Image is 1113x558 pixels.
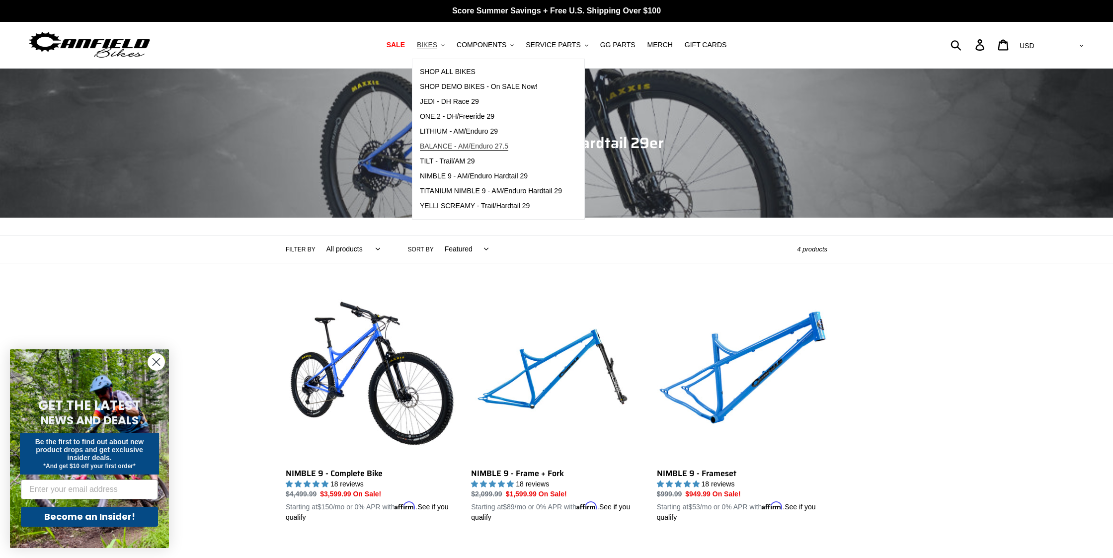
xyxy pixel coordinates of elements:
[420,82,538,91] span: SHOP DEMO BIKES - On SALE Now!
[382,38,410,52] a: SALE
[21,507,158,527] button: Become an Insider!
[420,157,475,165] span: TILT - Trail/AM 29
[452,38,519,52] button: COMPONENTS
[43,463,135,470] span: *And get $10 off your first order*
[387,41,405,49] span: SALE
[286,245,316,254] label: Filter by
[412,139,569,154] a: BALANCE - AM/Enduro 27.5
[797,245,827,253] span: 4 products
[27,29,152,61] img: Canfield Bikes
[600,41,636,49] span: GG PARTS
[685,41,727,49] span: GIFT CARDS
[420,97,479,106] span: JEDI - DH Race 29
[38,397,141,414] span: GET THE LATEST
[420,202,530,210] span: YELLI SCREAMY - Trail/Hardtail 29
[420,127,498,136] span: LITHIUM - AM/Enduro 29
[647,41,673,49] span: MERCH
[412,169,569,184] a: NIMBLE 9 - AM/Enduro Hardtail 29
[408,245,434,254] label: Sort by
[412,124,569,139] a: LITHIUM - AM/Enduro 29
[680,38,732,52] a: GIFT CARDS
[41,412,139,428] span: NEWS AND DEALS
[412,184,569,199] a: TITANIUM NIMBLE 9 - AM/Enduro Hardtail 29
[21,479,158,499] input: Enter your email address
[148,353,165,371] button: Close dialog
[420,68,476,76] span: SHOP ALL BIKES
[412,94,569,109] a: JEDI - DH Race 29
[412,38,450,52] button: BIKES
[457,41,506,49] span: COMPONENTS
[420,172,528,180] span: NIMBLE 9 - AM/Enduro Hardtail 29
[420,142,508,151] span: BALANCE - AM/Enduro 27.5
[412,65,569,80] a: SHOP ALL BIKES
[521,38,593,52] button: SERVICE PARTS
[412,109,569,124] a: ONE.2 - DH/Freeride 29
[420,112,494,121] span: ONE.2 - DH/Freeride 29
[412,80,569,94] a: SHOP DEMO BIKES - On SALE Now!
[412,154,569,169] a: TILT - Trail/AM 29
[420,187,562,195] span: TITANIUM NIMBLE 9 - AM/Enduro Hardtail 29
[642,38,678,52] a: MERCH
[35,438,144,462] span: Be the first to find out about new product drops and get exclusive insider deals.
[956,34,981,56] input: Search
[595,38,640,52] a: GG PARTS
[526,41,580,49] span: SERVICE PARTS
[417,41,437,49] span: BIKES
[412,199,569,214] a: YELLI SCREAMY - Trail/Hardtail 29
